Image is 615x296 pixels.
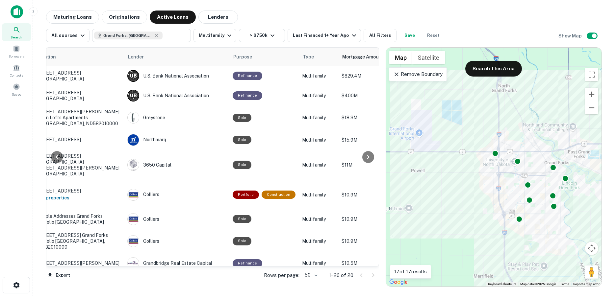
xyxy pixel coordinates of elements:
[229,48,299,66] th: Purpose
[233,72,262,80] div: This loan purpose was for refinancing
[302,238,335,245] p: Multifamily
[2,80,31,98] a: Saved
[233,161,251,169] div: Sale
[302,260,335,267] p: Multifamily
[32,48,124,66] th: Location
[389,51,412,64] button: Show street map
[560,282,569,286] a: Terms (opens in new tab)
[264,271,299,279] p: Rows per page:
[364,29,397,42] button: All Filters
[150,11,196,24] button: Active Loans
[399,29,420,42] button: Save your search to get updates of matches that match your search criteria.
[302,72,335,80] p: Multifamily
[130,73,137,80] p: U B
[342,216,407,223] p: $10.9M
[2,42,31,60] div: Borrowers
[302,191,335,198] p: Multifamily
[35,232,121,250] p: [STREET_ADDRESS] Grand forks portfolio [GEOGRAPHIC_DATA], ND582010000
[302,114,335,121] p: Multifamily
[35,188,121,194] p: [STREET_ADDRESS]
[233,191,259,199] div: This is a portfolio loan with 2 properties
[46,29,90,42] button: All sources
[127,257,226,269] div: Grandbridge Real Estate Capital
[128,258,139,269] img: picture
[128,214,139,225] img: picture
[585,68,598,81] button: Toggle fullscreen view
[193,29,236,42] button: Multifamily
[198,11,238,24] button: Lenders
[35,213,121,225] p: Multiple Addresses Grand forks portfolio [GEOGRAPHIC_DATA]
[127,70,226,82] div: U.s. Bank National Association
[558,32,583,39] h6: Show Map
[585,101,598,114] button: Zoom out
[386,48,602,286] div: 0 0
[12,92,21,97] span: Saved
[127,159,226,171] div: 3650 Capital
[35,260,121,266] p: [STREET_ADDRESS][PERSON_NAME]
[233,215,251,223] div: Sale
[233,114,251,122] div: Sale
[128,53,144,61] span: Lender
[239,29,285,42] button: > $750k
[35,109,121,127] p: [STREET_ADDRESS][PERSON_NAME] Aspen lofts apartments [GEOGRAPHIC_DATA], ND582010000
[293,32,358,39] div: Last Financed 1+ Year Ago
[393,70,442,78] p: Remove Boundary
[342,161,407,169] p: $11M
[127,213,226,225] div: Colliers
[2,61,31,79] a: Contacts
[302,216,335,223] p: Multifamily
[342,191,407,198] p: $10.9M
[342,238,407,245] p: $10.9M
[35,153,121,177] p: [STREET_ADDRESS][GEOGRAPHIC_DATA][STREET_ADDRESS][PERSON_NAME] [GEOGRAPHIC_DATA]
[127,235,226,247] div: Colliers
[35,137,121,143] p: [STREET_ADDRESS]
[342,92,407,99] p: $400M
[394,268,427,276] p: 17 of 17 results
[35,90,121,102] p: [STREET_ADDRESS] [GEOGRAPHIC_DATA]
[11,5,23,18] img: capitalize-icon.png
[128,112,139,123] img: picture
[127,112,226,124] div: Greystone
[342,53,392,61] span: Mortgage Amount
[342,72,407,80] p: $829.4M
[488,282,516,286] button: Keyboard shortcuts
[423,29,444,42] button: Reset
[128,159,139,171] img: picture
[127,189,226,201] div: Colliers
[303,53,314,61] span: Type
[329,271,353,279] p: 1–20 of 20
[342,260,407,267] p: $10.5M
[262,191,295,199] div: This loan purpose was for construction
[9,54,24,59] span: Borrowers
[342,136,407,144] p: $15.9M
[388,278,409,286] img: Google
[388,278,409,286] a: Open this area in Google Maps (opens a new window)
[582,243,615,275] div: Chat Widget
[128,236,139,247] img: picture
[35,194,121,201] h6: 1 of 2 properties
[520,282,556,286] span: Map data ©2025 Google
[412,51,445,64] button: Show satellite imagery
[585,242,598,255] button: Map camera controls
[102,11,147,24] button: Originations
[11,34,22,40] span: Search
[2,23,31,41] div: Search
[46,270,72,280] button: Export
[233,53,261,61] span: Purpose
[127,134,226,146] div: Northmarq
[103,33,153,38] span: Grand Forks, [GEOGRAPHIC_DATA], [GEOGRAPHIC_DATA]
[233,136,251,144] div: Sale
[10,73,23,78] span: Contacts
[288,29,361,42] button: Last Financed 1+ Year Ago
[465,61,522,77] button: Search This Area
[302,270,319,280] div: 50
[302,92,335,99] p: Multifamily
[299,48,338,66] th: Type
[302,161,335,169] p: Multifamily
[128,189,139,200] img: picture
[124,48,229,66] th: Lender
[585,88,598,101] button: Zoom in
[338,48,411,66] th: Mortgage Amount
[46,11,99,24] button: Maturing Loans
